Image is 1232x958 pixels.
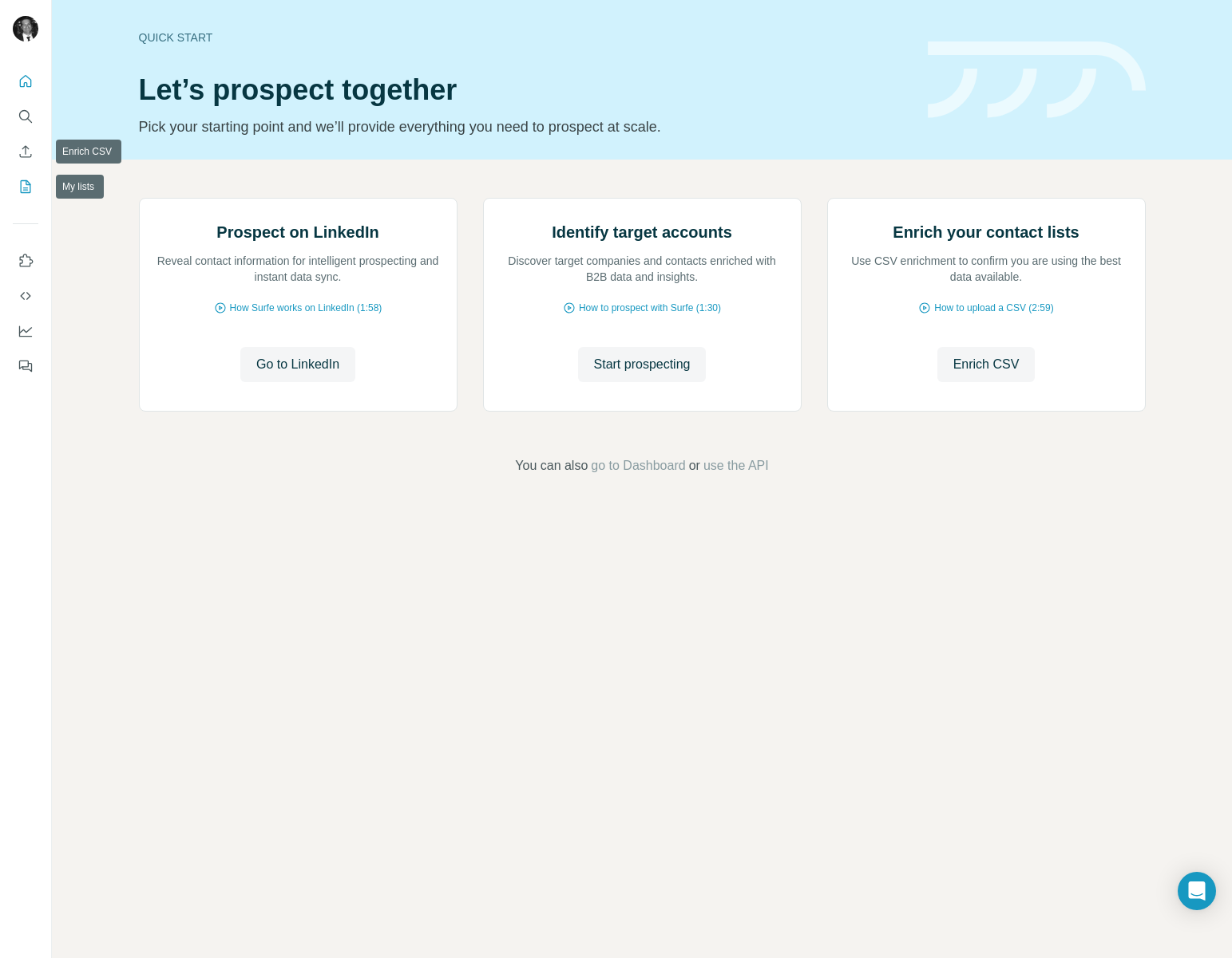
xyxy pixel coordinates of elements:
[578,347,707,382] button: Start prospecting
[13,317,38,345] button: Dashboard
[13,352,38,380] button: Feedback
[256,355,339,374] span: Go to LinkedIn
[500,253,785,285] p: Discover target companies and contacts enriched with B2B data and insights.
[240,347,355,382] button: Go to LinkedIn
[13,67,38,96] button: Quick start
[934,301,1053,315] span: How to upload a CSV (2:59)
[937,347,1036,382] button: Enrich CSV
[13,246,38,275] button: Use Surfe on LinkedIn
[844,253,1129,285] p: Use CSV enrichment to confirm you are using the best data available.
[1178,872,1216,910] div: Open Intercom Messenger
[953,355,1020,374] span: Enrich CSV
[703,456,769,475] button: use the API
[515,456,588,475] span: You can also
[594,355,691,374] span: Start prospecting
[591,456,685,475] button: go to Dashboard
[552,221,732,243] h2: Identify target accounts
[579,301,721,315] span: How to prospect with Surfe (1:30)
[230,301,382,315] span: How Surfe works on LinkedIn (1:58)
[893,221,1079,243] h2: Enrich your contact lists
[13,137,38,166] button: Enrich CSV
[689,456,700,475] span: or
[156,253,441,285] p: Reveal contact information for intelligent prospecting and instant data sync.
[13,172,38,201] button: My lists
[13,16,38,41] img: Avatar
[928,41,1146,119] img: banner
[139,30,909,45] div: Quick start
[139,116,909,138] p: Pick your starting point and we’ll provide everything you need to prospect at scale.
[139,74,909,106] h1: Let’s prospect together
[13,102,38,131] button: Search
[216,221,378,243] h2: Prospect on LinkedIn
[13,282,38,310] button: Use Surfe API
